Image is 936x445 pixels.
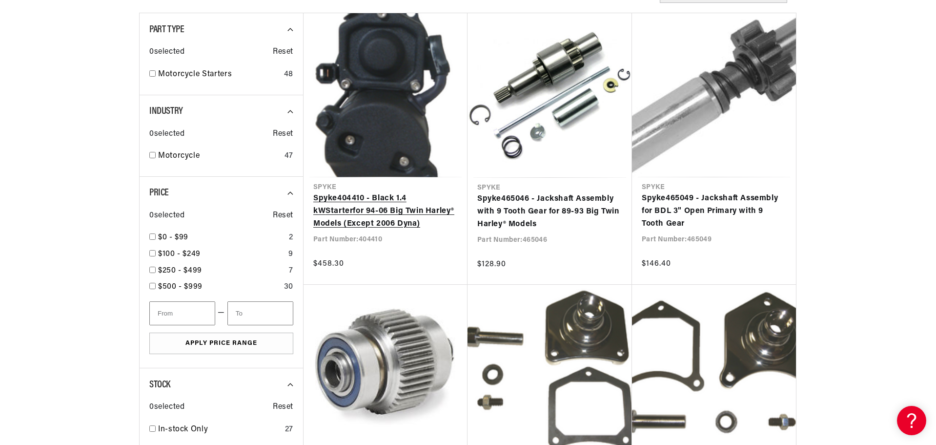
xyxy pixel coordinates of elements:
[285,150,293,163] div: 47
[149,210,184,222] span: 0 selected
[273,46,293,59] span: Reset
[273,401,293,414] span: Reset
[149,25,184,35] span: Part Type
[477,193,622,231] a: Spyke465046 - Jackshaft Assembly with 9 Tooth Gear for 89-93 Big Twin Harley® Models
[149,333,293,355] button: Apply Price Range
[149,301,215,325] input: From
[149,46,184,59] span: 0 selected
[158,283,203,291] span: $500 - $999
[227,301,293,325] input: To
[289,232,293,244] div: 2
[158,267,202,275] span: $250 - $499
[158,68,280,81] a: Motorcycle Starters
[284,281,293,294] div: 30
[313,192,458,230] a: Spyke404410 - Black 1.4 kWStarterfor 94-06 Big Twin Harley® Models (Except 2006 Dyna)
[149,128,184,141] span: 0 selected
[289,265,293,277] div: 7
[158,250,201,258] span: $100 - $249
[218,307,225,319] span: —
[284,68,293,81] div: 48
[158,150,281,163] a: Motorcycle
[158,424,281,436] a: In-stock Only
[273,210,293,222] span: Reset
[149,106,183,116] span: Industry
[149,401,184,414] span: 0 selected
[642,192,786,230] a: Spyke465049 - Jackshaft Assembly for BDL 3" Open Primary with 9 Tooth Gear
[158,233,188,241] span: $0 - $99
[288,248,293,261] div: 9
[149,188,169,198] span: Price
[273,128,293,141] span: Reset
[149,380,170,390] span: Stock
[285,424,293,436] div: 27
